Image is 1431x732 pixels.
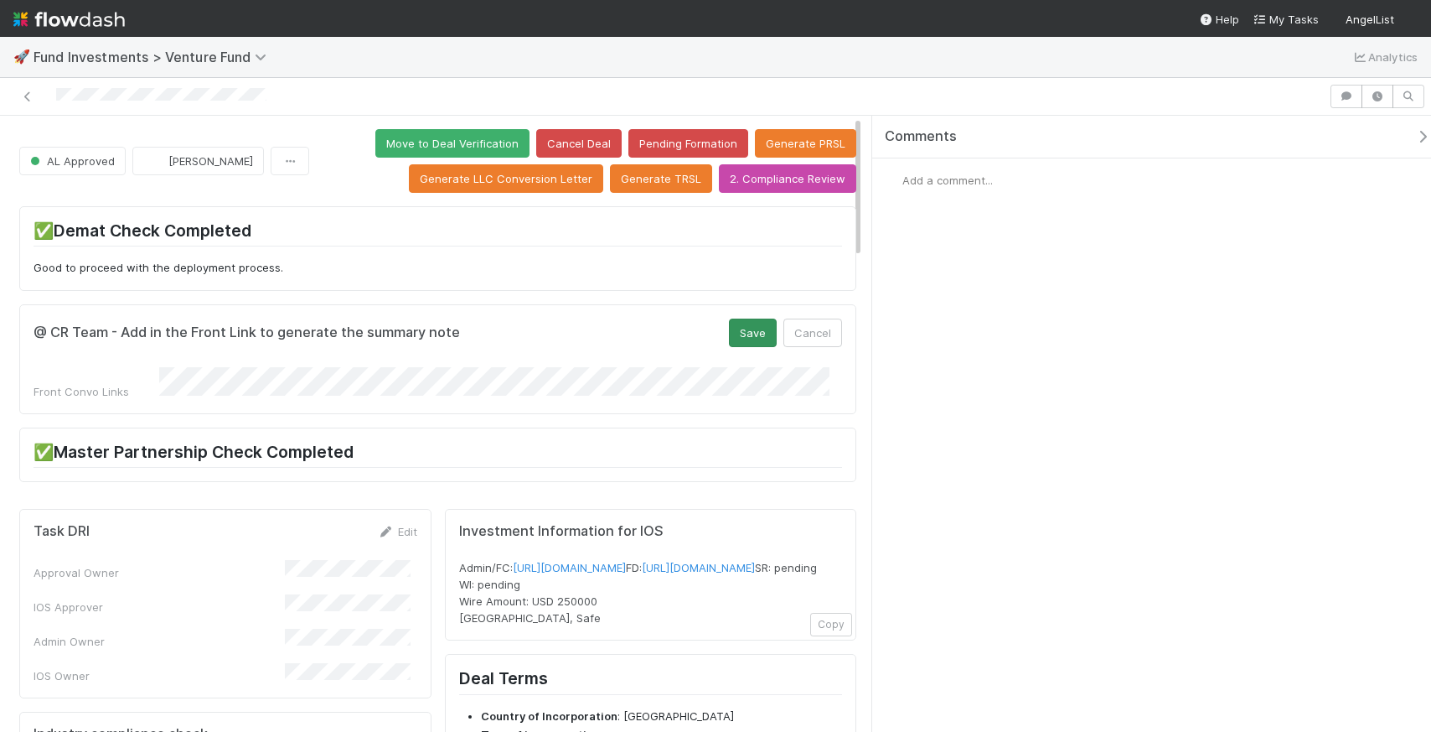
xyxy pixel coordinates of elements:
[1401,12,1418,29] img: avatar_ac990a78-52d7-40f8-b1fe-cbbd1cda261e.png
[27,154,115,168] span: AL Approved
[1199,11,1239,28] div: Help
[34,442,842,468] h2: ✅Master Partnership Check Completed
[168,154,253,168] span: [PERSON_NAME]
[610,164,712,193] button: Generate TRSL
[481,709,617,723] strong: Country of Incorporation
[513,561,626,574] a: [URL][DOMAIN_NAME]
[783,319,842,347] button: Cancel
[34,523,90,540] h5: Task DRI
[34,599,285,615] div: IOS Approver
[628,129,748,158] button: Pending Formation
[147,153,163,169] img: avatar_6cb813a7-f212-4ca3-9382-463c76e0b247.png
[13,49,30,64] span: 🚀
[34,383,159,400] div: Front Convo Links
[886,172,902,189] img: avatar_ac990a78-52d7-40f8-b1fe-cbbd1cda261e.png
[902,174,993,187] span: Add a comment...
[13,5,125,34] img: logo-inverted-e16ddd16eac7371096b0.svg
[34,633,285,650] div: Admin Owner
[34,564,285,581] div: Approval Owner
[1253,11,1319,28] a: My Tasks
[19,147,126,175] button: AL Approved
[810,613,852,636] button: Copy
[132,147,264,175] button: [PERSON_NAME]
[34,260,842,277] p: Good to proceed with the deployment process.
[1346,13,1394,26] span: AngelList
[378,525,417,538] a: Edit
[34,49,275,65] span: Fund Investments > Venture Fund
[642,561,755,574] a: [URL][DOMAIN_NAME]
[459,561,817,625] span: Admin/FC: FD: SR: pending WI: pending Wire Amount: USD 250000 [GEOGRAPHIC_DATA], Safe
[536,129,622,158] button: Cancel Deal
[755,129,856,158] button: Generate PRSL
[409,164,603,193] button: Generate LLC Conversion Letter
[1351,47,1418,67] a: Analytics
[459,523,843,540] h5: Investment Information for IOS
[729,319,777,347] button: Save
[885,128,957,145] span: Comments
[375,129,530,158] button: Move to Deal Verification
[34,221,842,247] h2: ✅Demat Check Completed
[34,667,285,684] div: IOS Owner
[481,709,843,725] li: : [GEOGRAPHIC_DATA]
[1253,13,1319,26] span: My Tasks
[459,668,843,694] h2: Deal Terms
[719,164,856,193] button: 2. Compliance Review
[34,324,460,341] h5: @ CR Team - Add in the Front Link to generate the summary note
